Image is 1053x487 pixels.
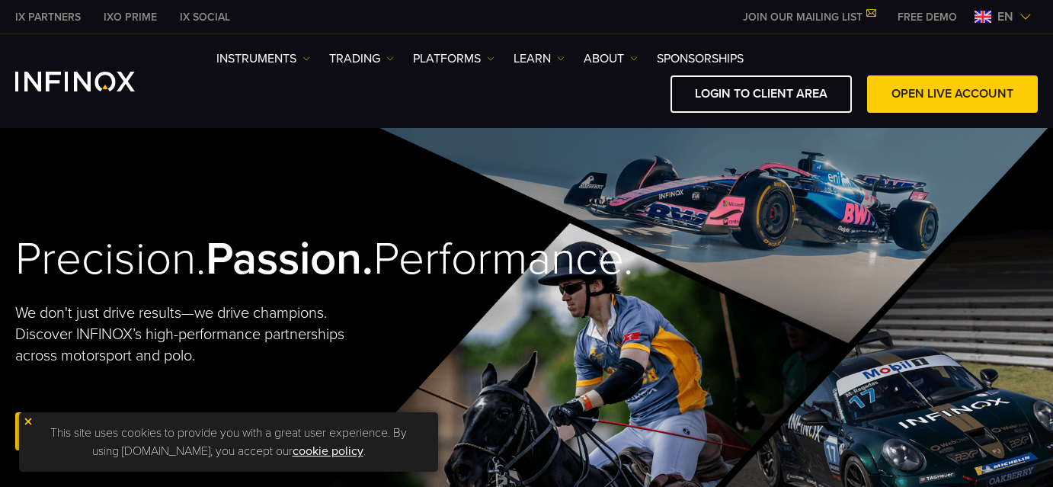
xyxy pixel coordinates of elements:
a: OPEN LIVE ACCOUNT [867,75,1038,113]
a: INFINOX [92,9,168,25]
a: Open Live Account [15,412,186,450]
a: INFINOX MENU [886,9,968,25]
a: INFINOX [4,9,92,25]
a: INFINOX [168,9,242,25]
span: en [991,8,1019,26]
a: PLATFORMS [413,50,494,68]
a: JOIN OUR MAILING LIST [731,11,886,24]
a: SPONSORSHIPS [657,50,744,68]
p: We don't just drive results—we drive champions. Discover INFINOX’s high-performance partnerships ... [15,303,383,367]
a: Learn [514,50,565,68]
h2: Precision. Performance. [15,232,475,287]
a: cookie policy [293,444,363,459]
a: INFINOX Logo [15,72,171,91]
img: yellow close icon [23,416,34,427]
a: Instruments [216,50,310,68]
p: This site uses cookies to provide you with a great user experience. By using [DOMAIN_NAME], you a... [27,420,430,464]
a: LOGIN TO CLIENT AREA [671,75,852,113]
a: ABOUT [584,50,638,68]
a: TRADING [329,50,394,68]
strong: Passion. [206,232,373,287]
